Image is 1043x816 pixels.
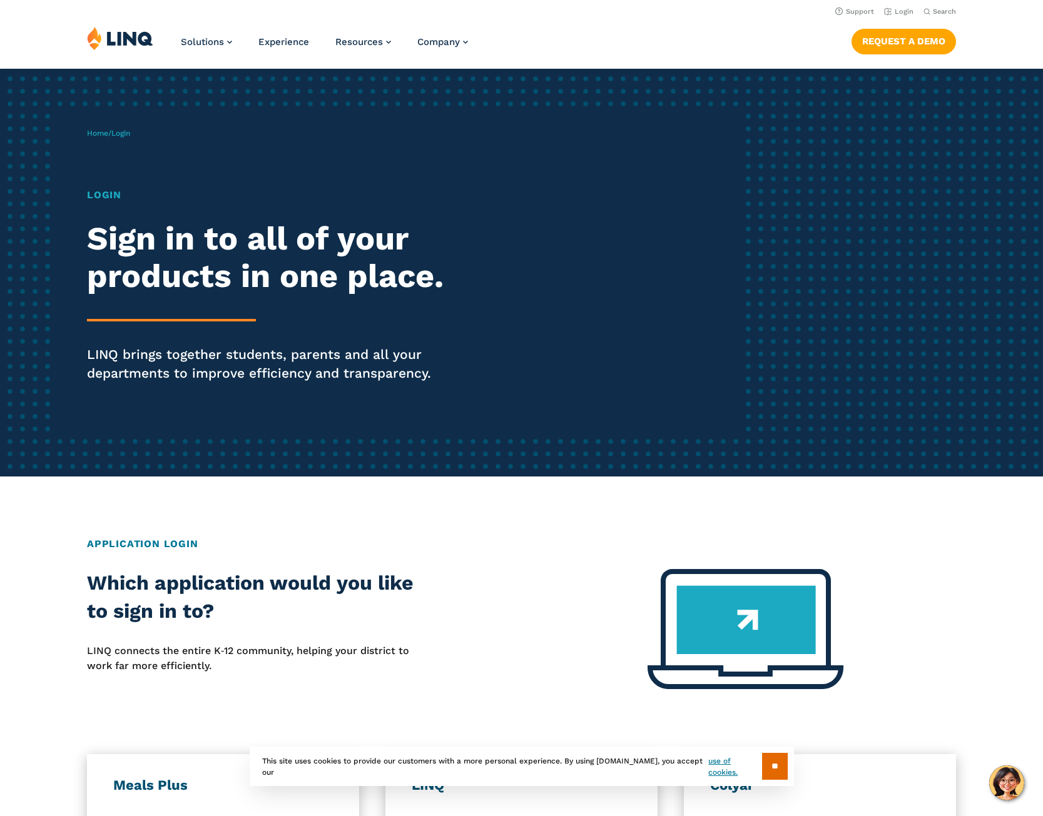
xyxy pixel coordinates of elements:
[87,129,108,138] a: Home
[111,129,130,138] span: Login
[181,36,232,48] a: Solutions
[87,345,489,383] p: LINQ brings together students, parents and all your departments to improve efficiency and transpa...
[335,36,391,48] a: Resources
[835,8,874,16] a: Support
[87,26,153,50] img: LINQ | K‑12 Software
[181,26,468,68] nav: Primary Navigation
[335,36,383,48] span: Resources
[923,7,956,16] button: Open Search Bar
[250,747,794,786] div: This site uses cookies to provide our customers with a more personal experience. By using [DOMAIN...
[87,188,489,203] h1: Login
[417,36,460,48] span: Company
[87,129,130,138] span: /
[87,536,956,552] h2: Application Login
[989,765,1024,800] button: Hello, have a question? Let’s chat.
[87,220,489,295] h2: Sign in to all of your products in one place.
[181,36,224,48] span: Solutions
[417,36,468,48] a: Company
[884,8,913,16] a: Login
[258,36,309,48] a: Experience
[87,569,434,626] h2: Which application would you like to sign in to?
[852,29,956,54] a: Request a Demo
[933,8,956,16] span: Search
[708,755,761,778] a: use of cookies.
[852,26,956,54] nav: Button Navigation
[87,643,434,674] p: LINQ connects the entire K‑12 community, helping your district to work far more efficiently.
